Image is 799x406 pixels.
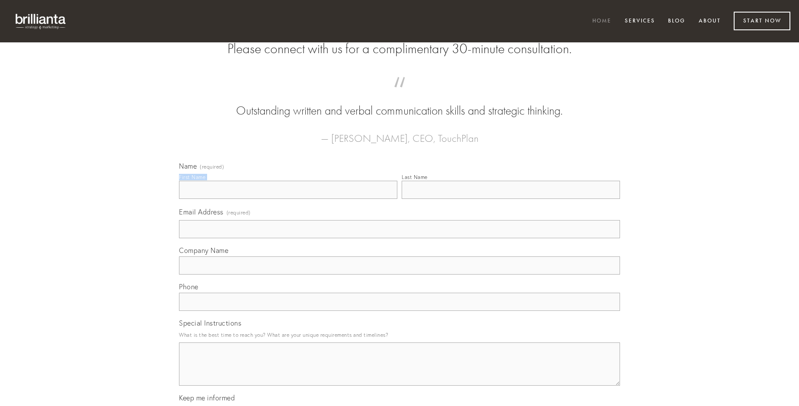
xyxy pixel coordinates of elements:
[179,319,241,327] span: Special Instructions
[193,119,606,147] figcaption: — [PERSON_NAME], CEO, TouchPlan
[193,86,606,119] blockquote: Outstanding written and verbal communication skills and strategic thinking.
[179,282,198,291] span: Phone
[402,174,428,180] div: Last Name
[179,162,197,170] span: Name
[587,14,617,29] a: Home
[662,14,691,29] a: Blog
[179,393,235,402] span: Keep me informed
[619,14,661,29] a: Services
[179,208,224,216] span: Email Address
[193,86,606,102] span: “
[9,9,74,34] img: brillianta - research, strategy, marketing
[227,207,251,218] span: (required)
[734,12,790,30] a: Start Now
[693,14,726,29] a: About
[179,329,620,341] p: What is the best time to reach you? What are your unique requirements and timelines?
[179,174,205,180] div: First Name
[179,246,228,255] span: Company Name
[200,164,224,169] span: (required)
[179,41,620,57] h2: Please connect with us for a complimentary 30-minute consultation.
